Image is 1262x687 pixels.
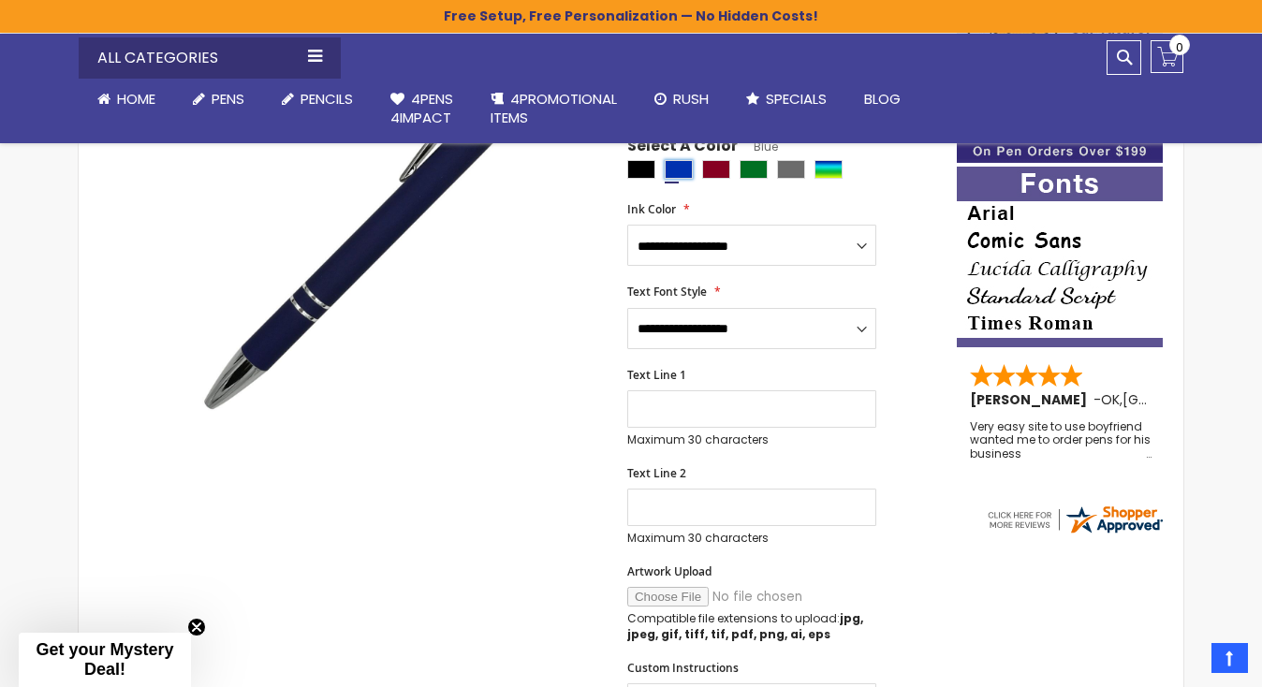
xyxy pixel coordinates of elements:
p: Maximum 30 characters [627,432,876,447]
a: Rush [636,79,727,120]
img: font-personalization-examples [957,167,1163,347]
span: Rush [673,89,709,109]
a: 4Pens4impact [372,79,472,139]
span: Blog [864,89,901,109]
a: Home [79,79,174,120]
a: Pencils [263,79,372,120]
div: Very easy site to use boyfriend wanted me to order pens for his business [970,420,1152,460]
div: Green [740,160,768,179]
span: Specials [766,89,827,109]
div: Grey [777,160,805,179]
div: All Categories [79,37,341,79]
a: 0 [1151,40,1183,73]
iframe: Google Customer Reviews [1108,636,1262,687]
div: Black [627,160,655,179]
button: Close teaser [187,618,206,636]
span: Pens [212,89,244,109]
div: Burgundy [702,160,730,179]
span: [PERSON_NAME] [970,390,1093,409]
img: regal_rubber_blue_n_3_1_2.jpg [174,9,602,437]
div: Blue [665,160,693,179]
span: Home [117,89,155,109]
span: Custom Instructions [627,660,739,676]
span: [GEOGRAPHIC_DATA] [1123,390,1260,409]
span: 4Pens 4impact [390,89,453,127]
p: Compatible file extensions to upload: [627,611,876,641]
span: Get your Mystery Deal! [36,640,173,679]
span: Ink Color [627,201,676,217]
a: 4PROMOTIONALITEMS [472,79,636,139]
div: Assorted [814,160,843,179]
img: 4pens.com widget logo [985,503,1165,536]
a: Specials [727,79,845,120]
span: OK [1101,390,1120,409]
p: Maximum 30 characters [627,531,876,546]
span: - , [1093,390,1260,409]
span: Text Font Style [627,284,707,300]
a: 4pens.com certificate URL [985,524,1165,540]
span: 0 [1176,38,1183,56]
span: Select A Color [627,136,738,161]
span: 4PROMOTIONAL ITEMS [491,89,617,127]
a: Blog [845,79,919,120]
span: Text Line 2 [627,465,686,481]
span: Pencils [301,89,353,109]
span: Text Line 1 [627,367,686,383]
strong: jpg, jpeg, gif, tiff, tif, pdf, png, ai, eps [627,610,863,641]
div: Get your Mystery Deal!Close teaser [19,633,191,687]
a: Pens [174,79,263,120]
span: Artwork Upload [627,563,712,579]
span: Blue [738,139,778,154]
